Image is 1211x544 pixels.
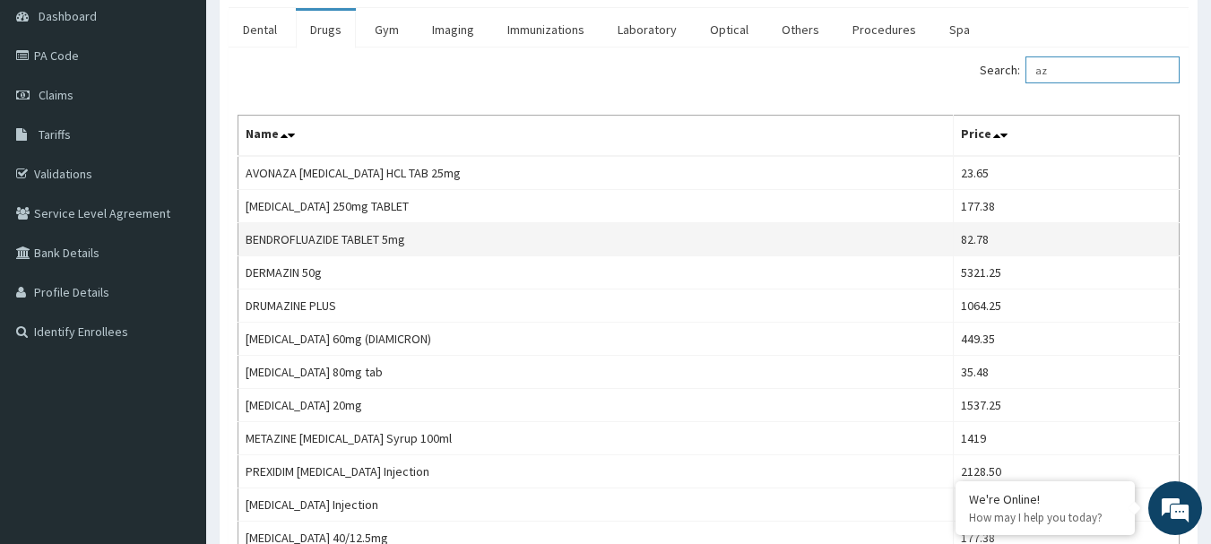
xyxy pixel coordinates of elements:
[603,11,691,48] a: Laboratory
[969,491,1121,507] div: We're Online!
[954,156,1180,190] td: 23.65
[418,11,489,48] a: Imaging
[954,190,1180,223] td: 177.38
[9,358,342,420] textarea: Type your message and hit 'Enter'
[238,323,954,356] td: [MEDICAL_DATA] 60mg (DIAMICRON)
[838,11,930,48] a: Procedures
[954,488,1180,522] td: 354.75
[696,11,763,48] a: Optical
[238,116,954,157] th: Name
[238,256,954,289] td: DERMAZIN 50g
[767,11,834,48] a: Others
[493,11,599,48] a: Immunizations
[360,11,413,48] a: Gym
[294,9,337,52] div: Minimize live chat window
[980,56,1180,83] label: Search:
[969,510,1121,525] p: How may I help you today?
[1025,56,1180,83] input: Search:
[296,11,356,48] a: Drugs
[39,8,97,24] span: Dashboard
[238,422,954,455] td: METAZINE [MEDICAL_DATA] Syrup 100ml
[238,289,954,323] td: DRUMAZINE PLUS
[93,100,301,124] div: Chat with us now
[238,190,954,223] td: [MEDICAL_DATA] 250mg TABLET
[238,156,954,190] td: AVONAZA [MEDICAL_DATA] HCL TAB 25mg
[954,116,1180,157] th: Price
[238,488,954,522] td: [MEDICAL_DATA] Injection
[229,11,291,48] a: Dental
[954,455,1180,488] td: 2128.50
[954,422,1180,455] td: 1419
[954,223,1180,256] td: 82.78
[238,455,954,488] td: PREXIDIM [MEDICAL_DATA] Injection
[238,223,954,256] td: BENDROFLUAZIDE TABLET 5mg
[954,389,1180,422] td: 1537.25
[39,126,71,142] span: Tariffs
[39,87,74,103] span: Claims
[954,356,1180,389] td: 35.48
[238,389,954,422] td: [MEDICAL_DATA] 20mg
[954,289,1180,323] td: 1064.25
[954,323,1180,356] td: 449.35
[935,11,984,48] a: Spa
[238,356,954,389] td: [MEDICAL_DATA] 80mg tab
[33,90,73,134] img: d_794563401_company_1708531726252_794563401
[104,160,247,341] span: We're online!
[954,256,1180,289] td: 5321.25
